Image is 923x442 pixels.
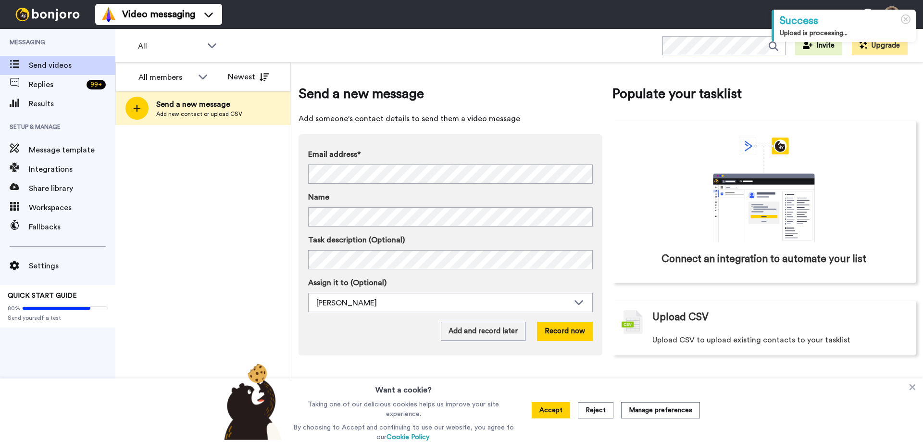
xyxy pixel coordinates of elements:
[652,310,709,325] span: Upload CSV
[8,292,77,299] span: QUICK START GUIDE
[138,40,202,52] span: All
[299,84,602,103] span: Send a new message
[29,79,83,90] span: Replies
[578,402,613,418] button: Reject
[308,234,593,246] label: Task description (Optional)
[308,277,593,289] label: Assign it to (Optional)
[308,149,593,160] label: Email address*
[138,72,193,83] div: All members
[8,314,108,322] span: Send yourself a test
[661,252,866,266] span: Connect an integration to automate your list
[622,310,643,334] img: csv-grey.png
[532,402,570,418] button: Accept
[537,322,593,341] button: Record now
[308,191,329,203] span: Name
[221,67,276,87] button: Newest
[215,363,287,440] img: bear-with-cookie.png
[29,202,115,214] span: Workspaces
[29,183,115,194] span: Share library
[12,8,84,21] img: bj-logo-header-white.svg
[852,36,908,55] button: Upgrade
[441,322,525,341] button: Add and record later
[692,138,836,242] div: animation
[29,164,115,175] span: Integrations
[101,7,116,22] img: vm-color.svg
[795,36,842,55] button: Invite
[29,144,115,156] span: Message template
[780,13,910,28] div: Success
[8,304,20,312] span: 80%
[387,434,429,441] a: Cookie Policy
[29,221,115,233] span: Fallbacks
[652,334,850,346] span: Upload CSV to upload existing contacts to your tasklist
[156,110,242,118] span: Add new contact or upload CSV
[612,84,916,103] span: Populate your tasklist
[29,98,115,110] span: Results
[375,379,432,396] h3: Want a cookie?
[122,8,195,21] span: Video messaging
[291,423,516,442] p: By choosing to Accept and continuing to use our website, you agree to our .
[299,113,602,125] span: Add someone's contact details to send them a video message
[29,260,115,272] span: Settings
[780,28,910,38] div: Upload is processing...
[316,297,569,309] div: [PERSON_NAME]
[87,80,106,89] div: 99 +
[291,400,516,419] p: Taking one of our delicious cookies helps us improve your site experience.
[156,99,242,110] span: Send a new message
[621,402,700,418] button: Manage preferences
[29,60,115,71] span: Send videos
